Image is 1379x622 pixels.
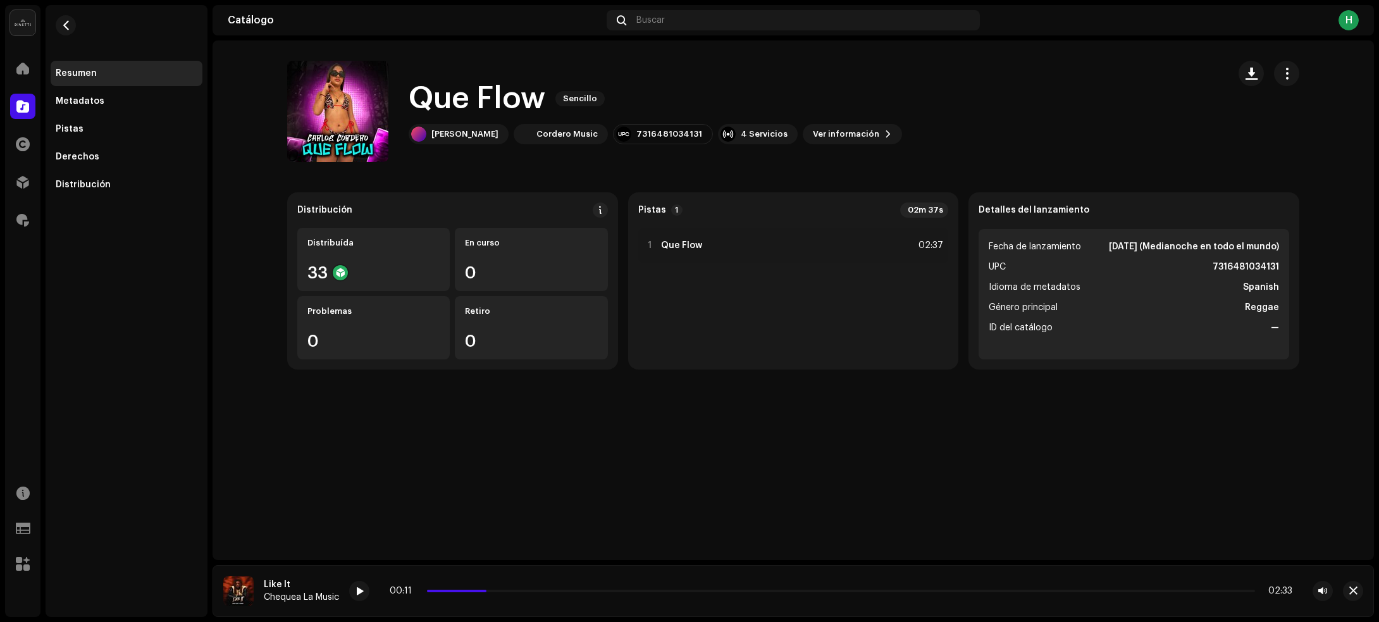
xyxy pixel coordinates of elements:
[56,152,99,162] div: Derechos
[56,124,83,134] div: Pistas
[1260,586,1292,596] div: 02:33
[989,239,1081,254] span: Fecha de lanzamiento
[307,238,440,248] div: Distribuída
[465,238,597,248] div: En curso
[915,238,943,253] div: 02:37
[51,89,202,114] re-m-nav-item: Metadatos
[638,205,666,215] strong: Pistas
[900,202,948,218] div: 02m 37s
[989,259,1006,275] span: UPC
[1243,280,1279,295] strong: Spanish
[51,144,202,170] re-m-nav-item: Derechos
[56,96,104,106] div: Metadatos
[671,204,683,216] p-badge: 1
[1245,300,1279,315] strong: Reggae
[741,129,788,139] div: 4 Servicios
[979,205,1089,215] strong: Detalles del lanzamiento
[516,127,531,142] img: 3ce6022b-89c2-466b-9670-7e0bbcc95781
[264,592,339,602] div: Chequea La Music
[390,586,422,596] div: 00:11
[51,172,202,197] re-m-nav-item: Distribución
[989,320,1053,335] span: ID del catálogo
[431,129,498,139] div: [PERSON_NAME]
[10,10,35,35] img: 02a7c2d3-3c89-4098-b12f-2ff2945c95ee
[1271,320,1279,335] strong: —
[536,129,598,139] div: Cordero Music
[228,15,602,25] div: Catálogo
[661,240,702,251] strong: Que Flow
[56,68,97,78] div: Resumen
[409,78,545,119] h1: Que Flow
[1339,10,1359,30] div: H
[813,121,879,147] span: Ver información
[636,129,702,139] div: 7316481034131
[51,61,202,86] re-m-nav-item: Resumen
[51,116,202,142] re-m-nav-item: Pistas
[636,15,665,25] span: Buscar
[264,580,339,590] div: Like It
[555,91,605,106] span: Sencillo
[1109,239,1279,254] strong: [DATE] (Medianoche en todo el mundo)
[297,205,352,215] div: Distribución
[989,280,1080,295] span: Idioma de metadatos
[989,300,1058,315] span: Género principal
[465,306,597,316] div: Retiro
[223,576,254,606] img: 67f0fedd-0be7-49bc-bef1-19e4c052020e
[56,180,111,190] div: Distribución
[803,124,902,144] button: Ver información
[1213,259,1279,275] strong: 7316481034131
[307,306,440,316] div: Problemas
